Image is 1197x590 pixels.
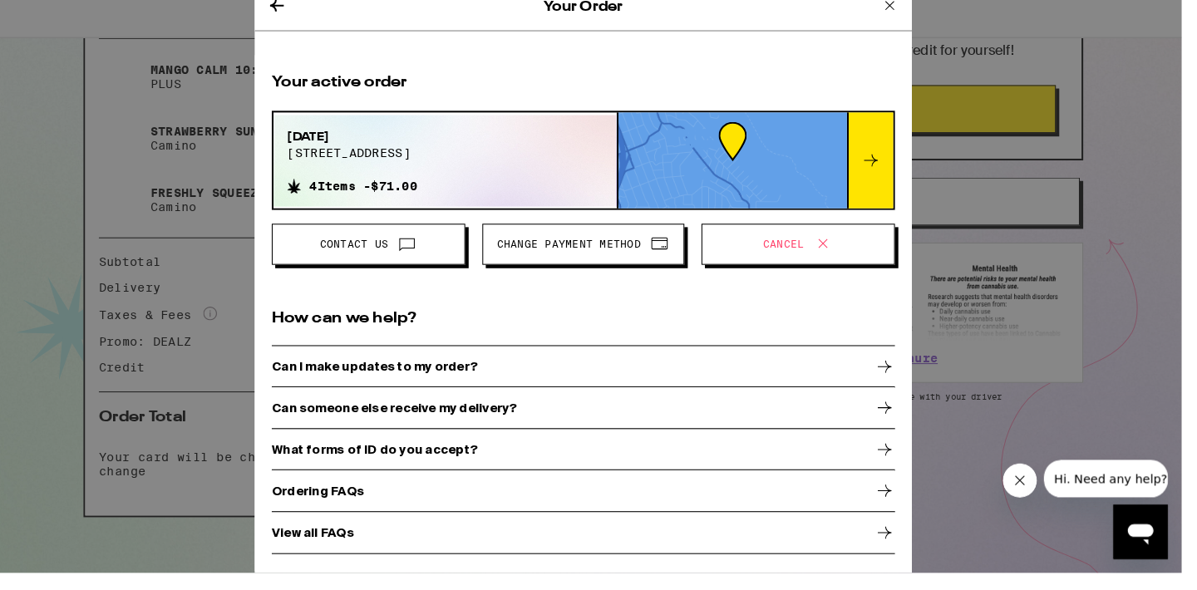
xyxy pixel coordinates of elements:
span: Cancel [756,248,796,258]
a: Ordering FAQs [278,474,884,514]
p: Ordering FAQs [278,486,368,499]
h2: How can we help? [278,315,884,336]
h2: Your active order [278,86,884,107]
a: View all FAQs [278,514,884,554]
a: Can someone else receive my delivery? [278,393,884,434]
a: Can I make updates to my order? [278,352,884,393]
p: View all FAQs [278,527,358,540]
span: [DATE] [293,141,420,158]
iframe: Message from company [1028,463,1149,499]
iframe: Button to launch messaging window [1096,506,1149,559]
button: Cancel [696,234,884,273]
iframe: Close message [988,466,1022,499]
a: What forms of ID do you accept? [278,433,884,474]
span: Change Payment Method [497,248,637,258]
p: Can someone else receive my delivery? [278,406,517,419]
p: Can I make updates to my order? [278,366,479,379]
button: Contact Us [278,234,466,273]
span: Contact Us [325,248,392,258]
span: [STREET_ADDRESS] [293,158,420,171]
span: 4 Items - $71.00 [315,190,420,204]
p: What forms of ID do you accept? [278,446,479,460]
button: Change Payment Method [483,234,679,273]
